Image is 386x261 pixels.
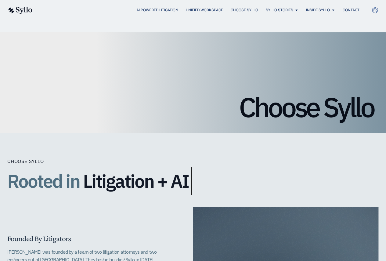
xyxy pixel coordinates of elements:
[7,158,251,165] div: Choose Syllo
[7,167,80,195] span: Rooted in
[7,234,71,243] span: Founded By Litigators
[45,7,359,13] div: Menu Toggle
[343,7,359,13] a: Contact
[7,7,32,14] img: syllo
[266,7,293,13] a: Syllo Stories
[136,7,178,13] a: AI Powered Litigation
[83,171,189,191] span: Litigation + AI
[186,7,223,13] a: Unified Workspace
[231,7,258,13] a: Choose Syllo
[45,7,359,13] nav: Menu
[12,93,374,121] h1: Choose Syllo
[306,7,330,13] a: Inside Syllo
